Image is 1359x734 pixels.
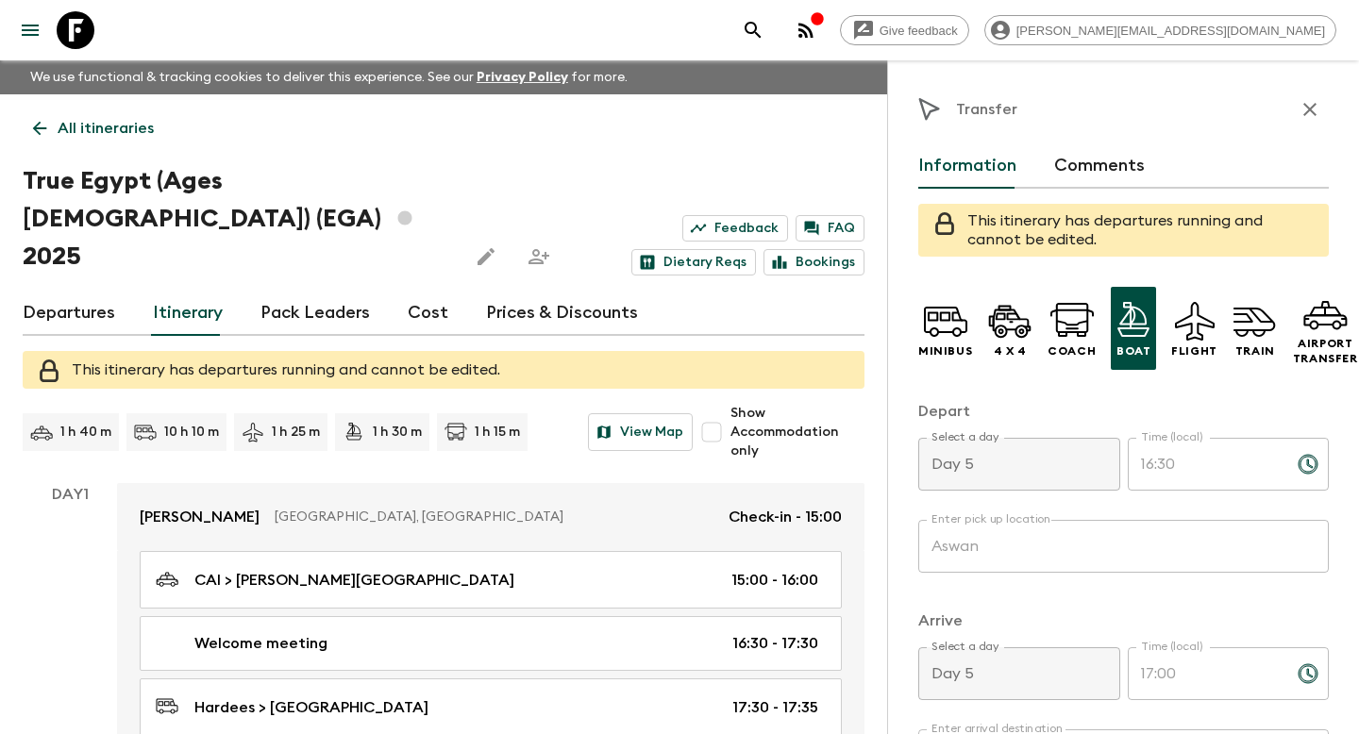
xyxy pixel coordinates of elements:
[275,508,713,526] p: [GEOGRAPHIC_DATA], [GEOGRAPHIC_DATA]
[373,423,422,442] p: 1 h 30 m
[58,117,154,140] p: All itineraries
[729,506,842,528] p: Check-in - 15:00
[23,109,164,147] a: All itineraries
[467,238,505,275] button: Edit this itinerary
[931,511,1051,527] label: Enter pick up location
[967,213,1263,247] span: This itinerary has departures running and cannot be edited.
[194,569,514,592] p: CAI > [PERSON_NAME][GEOGRAPHIC_DATA]
[1048,343,1096,359] p: Coach
[140,506,260,528] p: [PERSON_NAME]
[1293,336,1358,366] p: Airport Transfer
[956,98,1017,121] p: Transfer
[408,291,448,336] a: Cost
[918,143,1016,189] button: Information
[486,291,638,336] a: Prices & Discounts
[931,429,998,445] label: Select a day
[731,569,818,592] p: 15:00 - 16:00
[23,60,635,94] p: We use functional & tracking cookies to deliver this experience. See our for more.
[194,632,327,655] p: Welcome meeting
[117,483,864,551] a: [PERSON_NAME][GEOGRAPHIC_DATA], [GEOGRAPHIC_DATA]Check-in - 15:00
[918,400,1329,423] p: Depart
[631,249,756,275] a: Dietary Reqs
[931,639,998,655] label: Select a day
[23,162,452,275] h1: True Egypt (Ages [DEMOGRAPHIC_DATA]) (EGA) 2025
[730,404,864,460] span: Show Accommodation only
[477,71,568,84] a: Privacy Policy
[272,423,320,442] p: 1 h 25 m
[1141,429,1202,445] label: Time (local)
[153,291,223,336] a: Itinerary
[732,696,818,719] p: 17:30 - 17:35
[984,15,1336,45] div: [PERSON_NAME][EMAIL_ADDRESS][DOMAIN_NAME]
[869,24,968,38] span: Give feedback
[140,551,842,609] a: CAI > [PERSON_NAME][GEOGRAPHIC_DATA]15:00 - 16:00
[11,11,49,49] button: menu
[475,423,520,442] p: 1 h 15 m
[994,343,1027,359] p: 4 x 4
[1235,343,1275,359] p: Train
[72,362,500,377] span: This itinerary has departures running and cannot be edited.
[1116,343,1150,359] p: Boat
[682,215,788,242] a: Feedback
[140,616,842,671] a: Welcome meeting16:30 - 17:30
[1054,143,1145,189] button: Comments
[732,632,818,655] p: 16:30 - 17:30
[840,15,969,45] a: Give feedback
[1171,343,1217,359] p: Flight
[1128,438,1283,491] input: hh:mm
[23,483,117,506] p: Day 1
[60,423,111,442] p: 1 h 40 m
[1006,24,1335,38] span: [PERSON_NAME][EMAIL_ADDRESS][DOMAIN_NAME]
[1141,639,1202,655] label: Time (local)
[918,609,1329,632] p: Arrive
[520,238,558,275] span: Share this itinerary
[796,215,864,242] a: FAQ
[588,413,693,451] button: View Map
[194,696,428,719] p: Hardees > [GEOGRAPHIC_DATA]
[1128,647,1283,700] input: hh:mm
[734,11,772,49] button: search adventures
[260,291,370,336] a: Pack Leaders
[918,343,972,359] p: Minibus
[23,291,115,336] a: Departures
[164,423,219,442] p: 10 h 10 m
[763,249,864,275] a: Bookings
